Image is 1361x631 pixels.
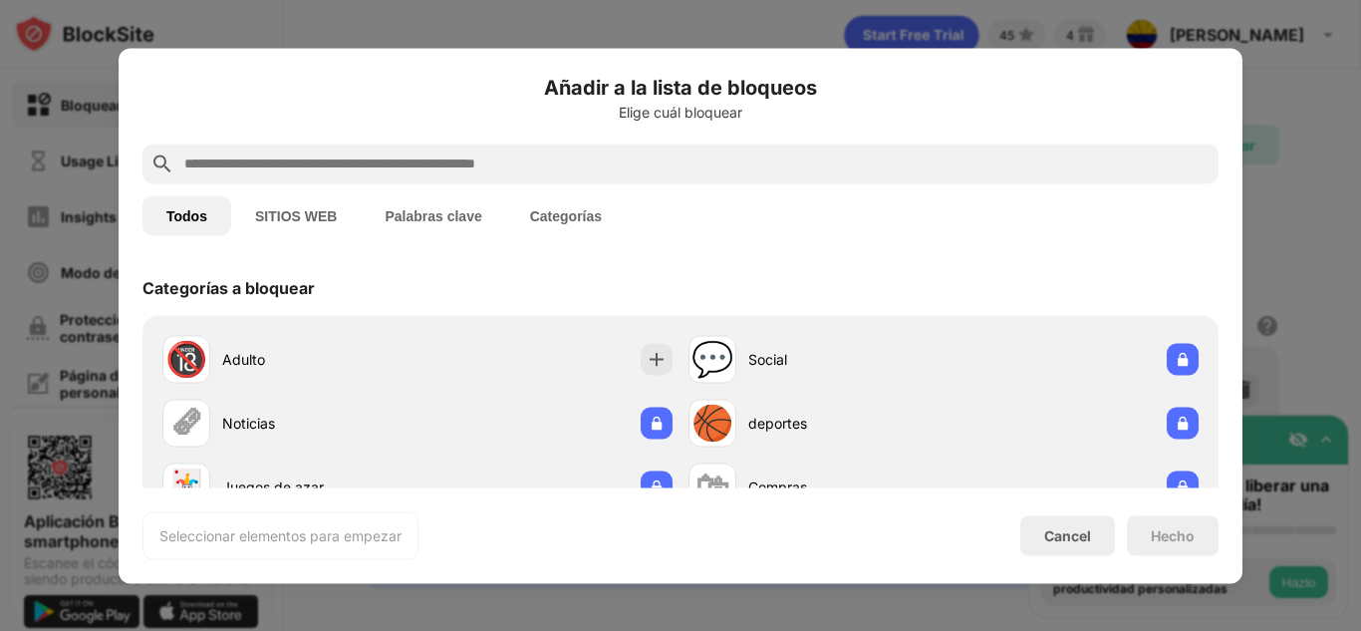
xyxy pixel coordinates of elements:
div: Elige cuál bloquear [142,104,1219,120]
div: deportes [748,413,944,434]
button: SITIOS WEB [231,195,361,235]
div: 🔞 [165,339,207,380]
div: Compras [748,476,944,497]
div: 🃏 [165,467,207,507]
img: search.svg [150,152,174,175]
div: 💬 [691,339,733,380]
button: Categorías [506,195,626,235]
div: Seleccionar elementos para empezar [159,525,402,545]
div: Categorías a bloquear [142,277,315,297]
div: 🗞 [169,403,203,444]
div: 🛍 [695,467,729,507]
div: Juegos de azar [222,476,417,497]
div: Cancel [1044,527,1091,544]
button: Palabras clave [361,195,505,235]
div: Hecho [1151,527,1195,543]
button: Todos [142,195,231,235]
h6: Añadir a la lista de bloqueos [142,72,1219,102]
div: Noticias [222,413,417,434]
div: Adulto [222,349,417,370]
div: 🏀 [691,403,733,444]
div: Social [748,349,944,370]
